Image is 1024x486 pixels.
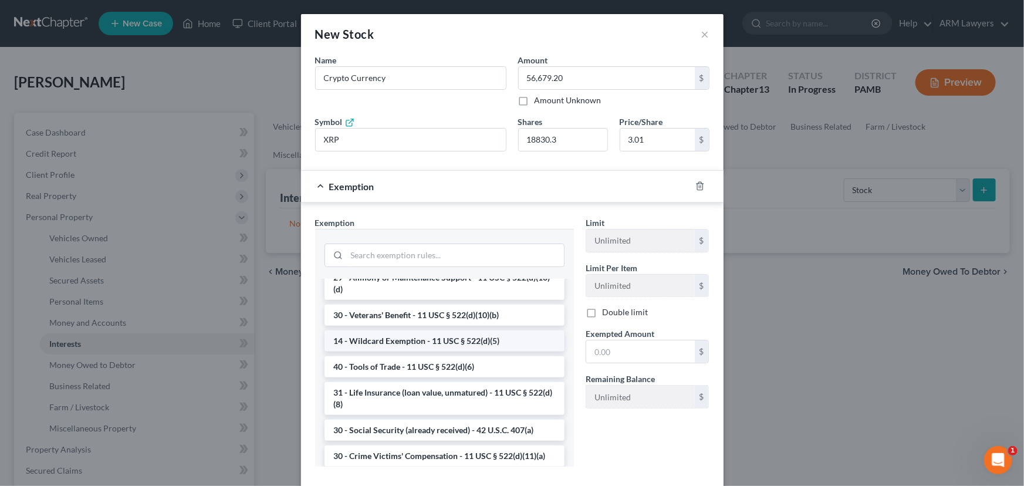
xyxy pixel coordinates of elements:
[325,446,565,467] li: 30 - Crime Victims' Compensation - 11 USC § 522(d)(11)(a)
[315,218,355,228] span: Exemption
[984,446,1012,474] iframe: Intercom live chat
[325,267,565,300] li: 29 - Alimony or Maintenance Support - 11 USC § 522(d)(10)(d)
[535,95,601,106] label: Amount Unknown
[518,116,543,128] label: Shares
[519,67,695,89] input: 0.00
[325,305,565,326] li: 30 - Veterans' Benefit - 11 USC § 522(d)(10)(b)
[620,129,695,151] input: 0.00
[315,55,337,65] span: Name
[695,129,709,151] div: $
[316,67,506,89] input: Enter name...
[518,54,548,66] label: Amount
[325,420,565,441] li: 30 - Social Security (already received) - 42 U.S.C. 407(a)
[620,116,663,128] label: Price/Share
[701,27,709,41] button: ×
[316,129,506,151] input: --
[586,340,695,363] input: 0.00
[602,306,648,318] label: Double limit
[586,386,695,408] input: --
[586,230,695,252] input: --
[325,330,565,352] li: 14 - Wildcard Exemption - 11 USC § 522(d)(5)
[695,275,709,297] div: $
[586,262,637,274] label: Limit Per Item
[586,329,654,339] span: Exempted Amount
[586,218,604,228] span: Limit
[695,67,709,89] div: $
[586,373,655,385] label: Remaining Balance
[1008,446,1018,455] span: 1
[325,356,565,377] li: 40 - Tools of Trade - 11 USC § 522(d)(6)
[315,26,374,42] div: New Stock
[695,386,709,408] div: $
[586,275,695,297] input: --
[695,340,709,363] div: $
[329,181,374,192] span: Exemption
[315,116,354,128] label: Symbol
[347,244,564,266] input: Search exemption rules...
[325,382,565,415] li: 31 - Life Insurance (loan value, unmatured) - 11 USC § 522(d)(8)
[695,230,709,252] div: $
[519,129,607,151] input: --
